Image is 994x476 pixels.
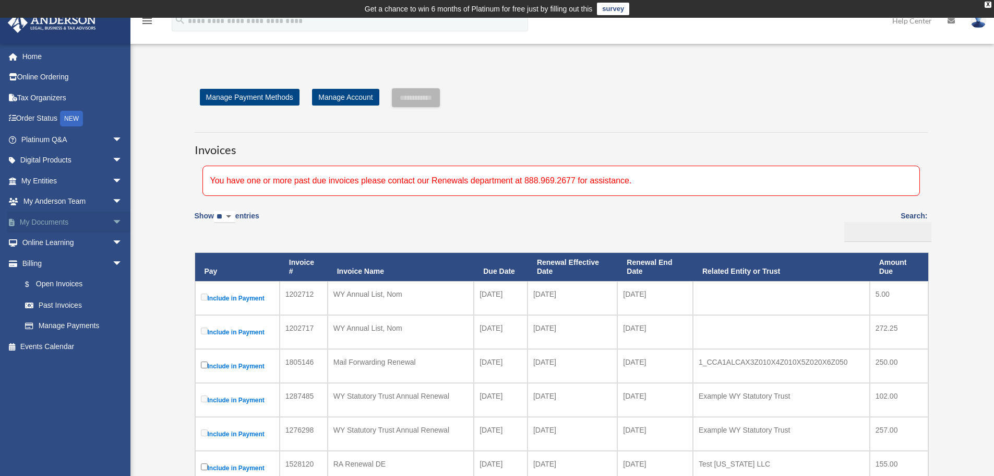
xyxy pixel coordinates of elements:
label: Show entries [195,210,259,234]
input: Include in Payment [201,429,208,436]
div: WY Annual List, Nom [333,287,469,301]
label: Include in Payment [201,393,274,407]
td: [DATE] [474,349,528,383]
div: WY Statutory Trust Annual Renewal [333,423,469,437]
select: Showentries [214,211,235,223]
i: menu [141,15,153,27]
a: Home [7,46,138,67]
span: arrow_drop_down [112,253,133,274]
input: Include in Payment [201,362,208,368]
span: arrow_drop_down [112,150,133,171]
i: search [174,14,186,26]
th: Invoice #: activate to sort column ascending [280,253,328,281]
input: Include in Payment [201,396,208,402]
div: Mail Forwarding Renewal [333,355,469,369]
th: Renewal Effective Date: activate to sort column ascending [528,253,617,281]
a: My Anderson Teamarrow_drop_down [7,191,138,212]
td: 1_CCA1ALCAX3Z010X4Z010X5Z020X6Z050 [693,349,870,383]
td: 1287485 [280,383,328,417]
a: $Open Invoices [15,274,128,295]
div: Get a chance to win 6 months of Platinum for free just by filling out this [365,3,593,15]
label: Include in Payment [201,326,274,339]
a: Manage Payments [15,316,133,336]
a: Order StatusNEW [7,108,138,130]
a: Digital Productsarrow_drop_down [7,150,138,171]
th: Related Entity or Trust: activate to sort column ascending [693,253,870,281]
td: [DATE] [617,417,693,451]
a: Manage Payment Methods [200,89,300,106]
span: arrow_drop_down [112,170,133,192]
td: [DATE] [617,383,693,417]
td: 272.25 [870,315,928,349]
td: 5.00 [870,281,928,315]
th: Invoice Name: activate to sort column ascending [328,253,474,281]
label: Include in Payment [201,292,274,305]
span: arrow_drop_down [112,212,133,233]
td: [DATE] [617,349,693,383]
span: arrow_drop_down [112,129,133,150]
td: 250.00 [870,349,928,383]
th: Renewal End Date: activate to sort column ascending [617,253,693,281]
td: 1202717 [280,315,328,349]
td: 102.00 [870,383,928,417]
span: $ [31,278,36,291]
td: Example WY Statutory Trust [693,417,870,451]
img: Anderson Advisors Platinum Portal [5,13,99,33]
div: WY Statutory Trust Annual Renewal [333,389,469,403]
a: Manage Account [312,89,379,106]
img: User Pic [971,13,986,28]
td: [DATE] [474,315,528,349]
td: [DATE] [528,315,617,349]
input: Include in Payment [201,328,208,334]
td: [DATE] [617,315,693,349]
th: Amount Due: activate to sort column ascending [870,253,928,281]
a: Tax Organizers [7,87,138,108]
label: Include in Payment [201,461,274,474]
div: WY Annual List, Nom [333,321,469,335]
th: Due Date: activate to sort column ascending [474,253,528,281]
input: Search: [844,222,931,242]
label: Search: [841,210,928,242]
td: 1276298 [280,417,328,451]
a: Online Learningarrow_drop_down [7,233,138,253]
input: Include in Payment [201,294,208,300]
a: Platinum Q&Aarrow_drop_down [7,129,138,150]
h3: Invoices [195,132,928,158]
a: My Documentsarrow_drop_down [7,212,138,233]
td: 257.00 [870,417,928,451]
div: RA Renewal DE [333,457,469,471]
label: Include in Payment [201,427,274,440]
a: Events Calendar [7,336,138,357]
a: My Entitiesarrow_drop_down [7,170,138,191]
a: menu [141,18,153,27]
td: [DATE] [474,383,528,417]
a: survey [597,3,629,15]
div: NEW [60,111,83,126]
td: [DATE] [474,417,528,451]
td: [DATE] [474,281,528,315]
th: Pay: activate to sort column descending [195,253,280,281]
a: Billingarrow_drop_down [7,253,133,274]
td: [DATE] [617,281,693,315]
td: 1202712 [280,281,328,315]
div: You have one or more past due invoices please contact our Renewals department at 888.969.2677 for... [202,166,920,196]
span: arrow_drop_down [112,233,133,254]
td: Example WY Statutory Trust [693,383,870,417]
input: Include in Payment [201,463,208,470]
span: arrow_drop_down [112,191,133,213]
a: Past Invoices [15,295,133,316]
td: [DATE] [528,349,617,383]
td: 1805146 [280,349,328,383]
td: [DATE] [528,383,617,417]
td: [DATE] [528,281,617,315]
div: close [985,2,991,8]
a: Online Ordering [7,67,138,88]
td: [DATE] [528,417,617,451]
label: Include in Payment [201,359,274,373]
